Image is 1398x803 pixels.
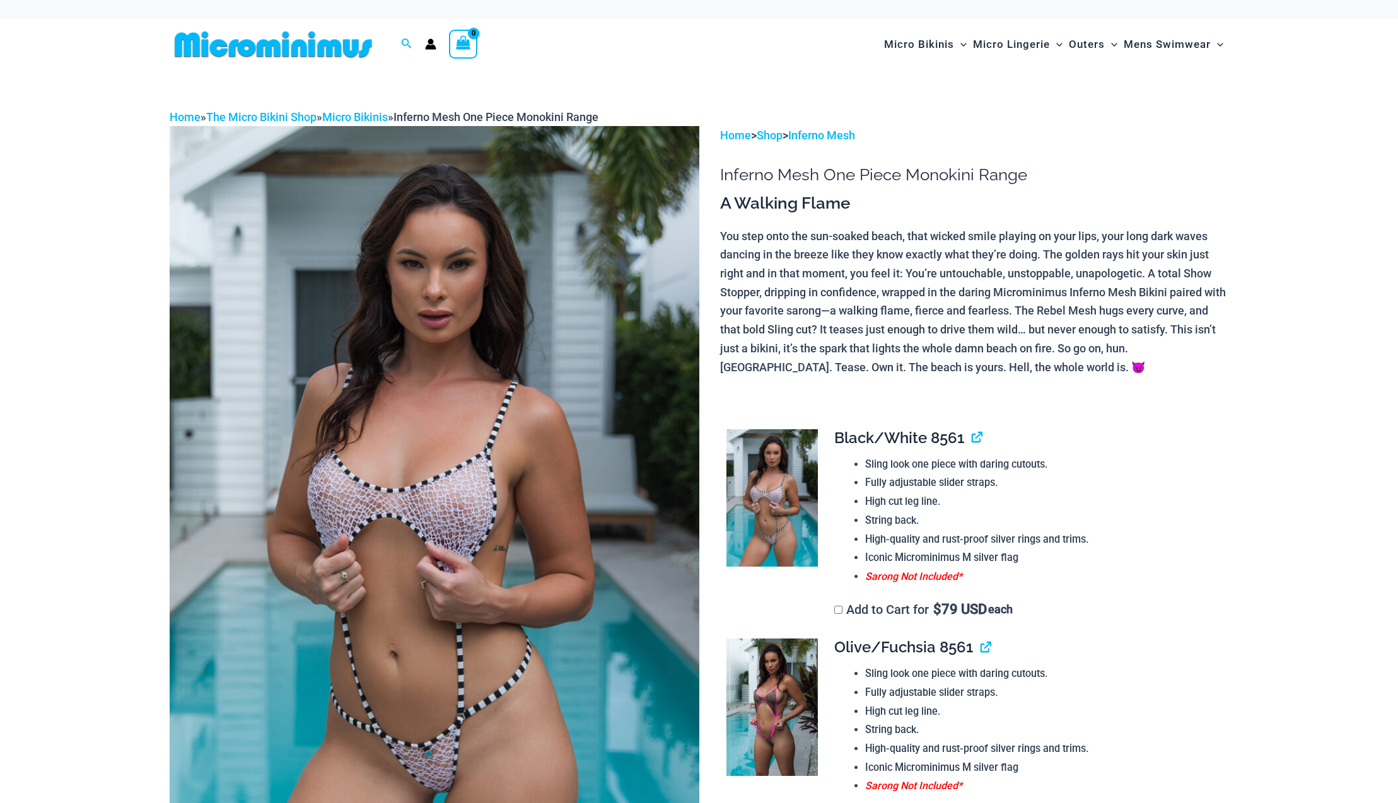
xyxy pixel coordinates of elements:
a: Account icon link [425,38,436,50]
img: Inferno Mesh Olive Fuchsia 8561 One Piece [726,638,818,776]
span: Menu Toggle [954,28,967,61]
span: each [988,603,1013,616]
li: High cut leg line. [865,492,1218,511]
span: Black/White 8561 [834,429,964,447]
li: Fully adjustable slider straps. [865,473,1218,492]
li: String back. [865,720,1218,739]
li: High cut leg line. [865,702,1218,721]
span: » » » [170,110,598,124]
span: Olive/Fuchsia 8561 [834,638,973,656]
span: Micro Bikinis [884,28,954,61]
li: String back. [865,511,1218,530]
a: OutersMenu ToggleMenu Toggle [1066,25,1121,64]
span: Menu Toggle [1105,28,1117,61]
a: The Micro Bikini Shop [206,110,317,124]
a: Search icon link [401,37,412,52]
a: Micro LingerieMenu ToggleMenu Toggle [970,25,1066,64]
li: Sling look one piece with daring cutouts. [865,455,1218,474]
a: Micro BikinisMenu ToggleMenu Toggle [881,25,970,64]
span: Inferno Mesh One Piece Monokini Range [393,110,598,124]
li: Iconic Microminimus M silver flag [865,548,1218,567]
li: High-quality and rust-proof silver rings and trims. [865,530,1218,549]
a: Home [170,110,201,124]
a: Home [720,129,751,142]
input: Add to Cart for$79 USD each [834,606,842,614]
h3: A Walking Flame [720,193,1228,214]
li: Sling look one piece with daring cutouts. [865,664,1218,683]
a: View Shopping Cart, empty [449,30,478,59]
span: Sarong Not Included* [865,780,962,792]
a: Micro Bikinis [322,110,388,124]
img: Inferno Mesh Black White 8561 One Piece [726,429,818,567]
span: Micro Lingerie [973,28,1050,61]
span: $ [933,601,941,617]
a: Shop [757,129,783,142]
span: Mens Swimwear [1124,28,1211,61]
li: High-quality and rust-proof silver rings and trims. [865,739,1218,758]
span: Sarong Not Included* [865,570,962,582]
span: Outers [1069,28,1105,61]
a: Inferno Mesh [788,129,855,142]
li: Fully adjustable slider straps. [865,683,1218,702]
span: 79 USD [933,603,987,616]
a: Mens SwimwearMenu ToggleMenu Toggle [1121,25,1226,64]
h1: Inferno Mesh One Piece Monokini Range [720,165,1228,185]
span: Menu Toggle [1050,28,1063,61]
li: Iconic Microminimus M silver flag [865,758,1218,777]
img: MM SHOP LOGO FLAT [170,30,377,59]
p: You step onto the sun-soaked beach, that wicked smile playing on your lips, your long dark waves ... [720,227,1228,377]
nav: Site Navigation [879,23,1229,66]
p: > > [720,126,1228,145]
span: Menu Toggle [1211,28,1223,61]
label: Add to Cart for [834,602,1013,617]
